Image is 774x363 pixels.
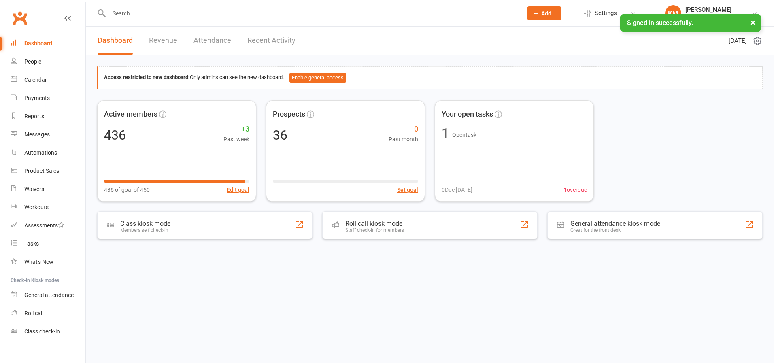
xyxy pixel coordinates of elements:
[442,185,472,194] span: 0 Due [DATE]
[193,27,231,55] a: Attendance
[11,286,85,304] a: General attendance kiosk mode
[24,204,49,210] div: Workouts
[11,304,85,323] a: Roll call
[10,8,30,28] a: Clubworx
[345,227,404,233] div: Staff check-in for members
[24,113,44,119] div: Reports
[685,13,731,21] div: Terang Fitness
[665,5,681,21] div: KM
[746,14,760,31] button: ×
[11,144,85,162] a: Automations
[452,132,476,138] span: Open task
[442,108,493,120] span: Your open tasks
[24,131,50,138] div: Messages
[11,162,85,180] a: Product Sales
[24,259,53,265] div: What's New
[24,40,52,47] div: Dashboard
[24,76,47,83] div: Calendar
[442,127,449,140] div: 1
[149,27,177,55] a: Revenue
[24,328,60,335] div: Class check-in
[247,27,296,55] a: Recent Activity
[24,168,59,174] div: Product Sales
[104,73,756,83] div: Only admins can see the new dashboard.
[104,185,150,194] span: 436 of goal of 450
[24,222,64,229] div: Assessments
[11,180,85,198] a: Waivers
[563,185,587,194] span: 1 overdue
[11,235,85,253] a: Tasks
[595,4,617,22] span: Settings
[397,185,418,194] button: Set goal
[11,107,85,125] a: Reports
[11,34,85,53] a: Dashboard
[104,129,126,142] div: 436
[11,323,85,341] a: Class kiosk mode
[24,292,74,298] div: General attendance
[685,6,731,13] div: [PERSON_NAME]
[223,123,249,135] span: +3
[273,129,287,142] div: 36
[729,36,747,46] span: [DATE]
[227,185,249,194] button: Edit goal
[24,149,57,156] div: Automations
[11,253,85,271] a: What's New
[106,8,517,19] input: Search...
[345,220,404,227] div: Roll call kiosk mode
[273,108,305,120] span: Prospects
[541,10,551,17] span: Add
[223,135,249,144] span: Past week
[389,123,418,135] span: 0
[120,227,170,233] div: Members self check-in
[289,73,346,83] button: Enable general access
[627,19,693,27] span: Signed in successfully.
[24,310,43,316] div: Roll call
[570,220,660,227] div: General attendance kiosk mode
[24,240,39,247] div: Tasks
[11,89,85,107] a: Payments
[527,6,561,20] button: Add
[24,186,44,192] div: Waivers
[24,95,50,101] div: Payments
[24,58,41,65] div: People
[98,27,133,55] a: Dashboard
[11,198,85,217] a: Workouts
[11,53,85,71] a: People
[104,108,157,120] span: Active members
[11,217,85,235] a: Assessments
[120,220,170,227] div: Class kiosk mode
[11,125,85,144] a: Messages
[11,71,85,89] a: Calendar
[389,135,418,144] span: Past month
[104,74,190,80] strong: Access restricted to new dashboard:
[570,227,660,233] div: Great for the front desk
